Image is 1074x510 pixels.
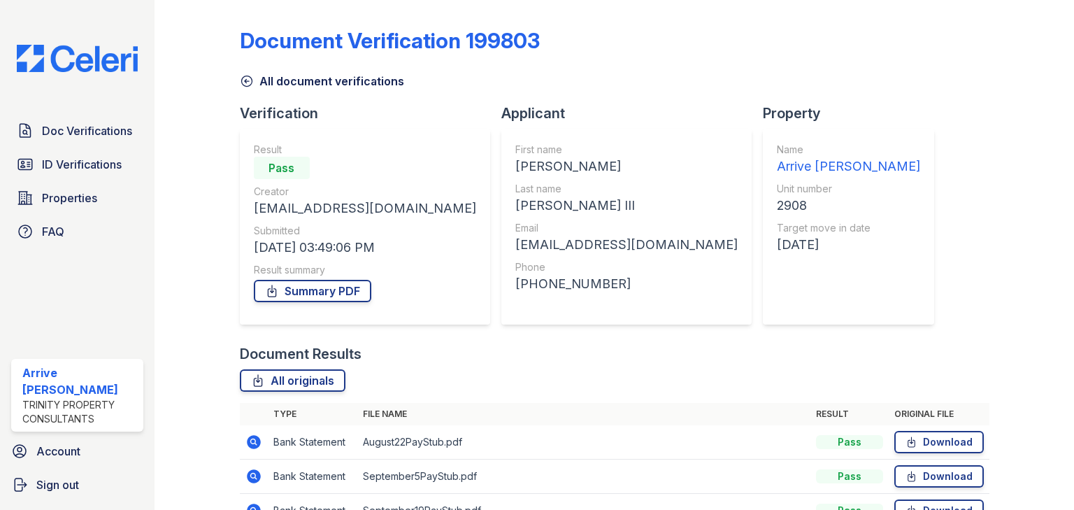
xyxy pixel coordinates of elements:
[254,263,476,277] div: Result summary
[515,221,738,235] div: Email
[816,435,883,449] div: Pass
[36,443,80,460] span: Account
[501,104,763,123] div: Applicant
[11,184,143,212] a: Properties
[42,223,64,240] span: FAQ
[515,143,738,157] div: First name
[254,224,476,238] div: Submitted
[42,122,132,139] span: Doc Verifications
[515,182,738,196] div: Last name
[42,190,97,206] span: Properties
[254,199,476,218] div: [EMAIL_ADDRESS][DOMAIN_NAME]
[254,157,310,179] div: Pass
[894,431,984,453] a: Download
[11,150,143,178] a: ID Verifications
[777,143,920,157] div: Name
[777,196,920,215] div: 2908
[777,182,920,196] div: Unit number
[254,185,476,199] div: Creator
[777,235,920,255] div: [DATE]
[11,117,143,145] a: Doc Verifications
[515,235,738,255] div: [EMAIL_ADDRESS][DOMAIN_NAME]
[810,403,889,425] th: Result
[240,28,540,53] div: Document Verification 199803
[515,157,738,176] div: [PERSON_NAME]
[357,460,810,494] td: September5PayStub.pdf
[268,403,357,425] th: Type
[6,437,149,465] a: Account
[889,403,989,425] th: Original file
[777,221,920,235] div: Target move in date
[1015,454,1060,496] iframe: chat widget
[777,157,920,176] div: Arrive [PERSON_NAME]
[268,425,357,460] td: Bank Statement
[816,469,883,483] div: Pass
[36,476,79,493] span: Sign out
[268,460,357,494] td: Bank Statement
[777,143,920,176] a: Name Arrive [PERSON_NAME]
[515,196,738,215] div: [PERSON_NAME] III
[254,280,371,302] a: Summary PDF
[357,403,810,425] th: File name
[894,465,984,488] a: Download
[515,274,738,294] div: [PHONE_NUMBER]
[240,369,345,392] a: All originals
[357,425,810,460] td: August22PayStub.pdf
[22,364,138,398] div: Arrive [PERSON_NAME]
[42,156,122,173] span: ID Verifications
[763,104,945,123] div: Property
[254,238,476,257] div: [DATE] 03:49:06 PM
[240,344,361,364] div: Document Results
[254,143,476,157] div: Result
[515,260,738,274] div: Phone
[6,45,149,72] img: CE_Logo_Blue-a8612792a0a2168367f1c8372b55b34899dd931a85d93a1a3d3e32e68fde9ad4.png
[11,218,143,246] a: FAQ
[240,104,501,123] div: Verification
[22,398,138,426] div: Trinity Property Consultants
[6,471,149,499] a: Sign out
[240,73,404,90] a: All document verifications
